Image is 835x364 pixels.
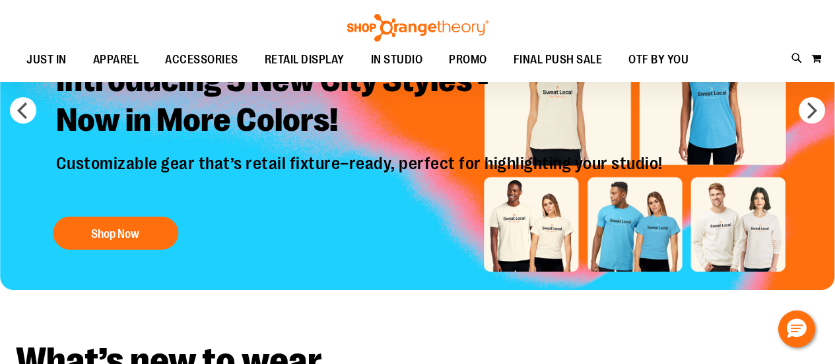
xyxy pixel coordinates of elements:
img: Shop Orangetheory [345,14,490,42]
a: ACCESSORIES [152,45,251,75]
span: APPAREL [93,45,139,75]
button: Hello, have a question? Let’s chat. [778,310,815,347]
a: RETAIL DISPLAY [251,45,358,75]
span: RETAIL DISPLAY [265,45,345,75]
h2: Introducing 5 New City Styles - Now in More Colors! [46,50,676,153]
a: OTF BY YOU [615,45,702,75]
a: PROMO [436,45,500,75]
p: Customizable gear that’s retail fixture–ready, perfect for highlighting your studio! [46,153,676,203]
span: OTF BY YOU [628,45,688,75]
a: Introducing 5 New City Styles -Now in More Colors! Customizable gear that’s retail fixture–ready,... [46,50,676,256]
a: JUST IN [13,45,80,75]
span: FINAL PUSH SALE [514,45,603,75]
button: Shop Now [53,217,178,250]
span: ACCESSORIES [165,45,238,75]
span: IN STUDIO [371,45,423,75]
span: JUST IN [26,45,67,75]
button: prev [10,97,36,124]
button: next [799,97,825,124]
a: APPAREL [80,45,152,75]
a: FINAL PUSH SALE [500,45,616,75]
a: IN STUDIO [358,45,436,75]
span: PROMO [449,45,487,75]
